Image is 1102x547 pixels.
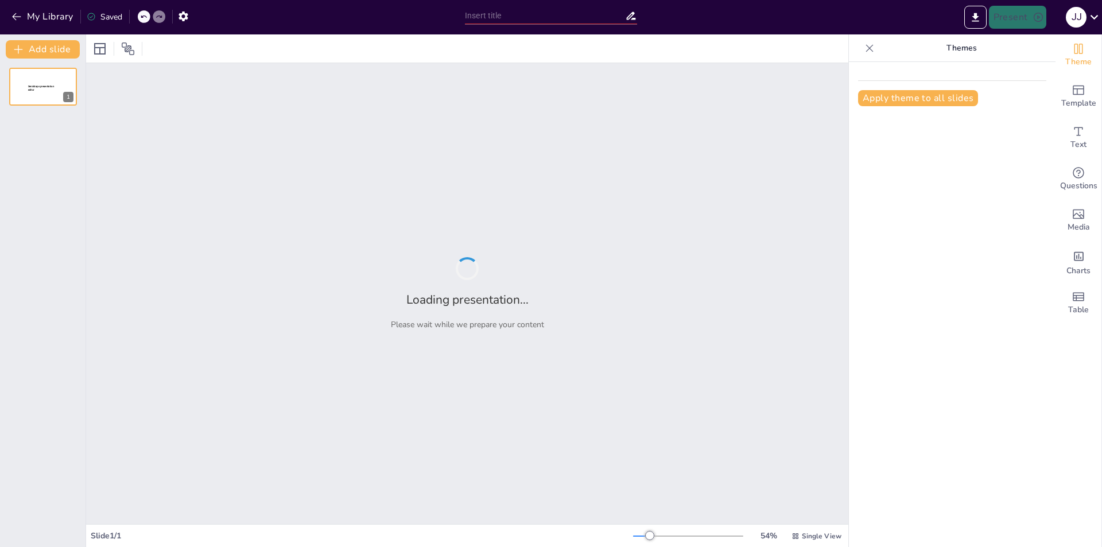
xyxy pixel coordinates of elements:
[391,319,544,330] p: Please wait while we prepare your content
[989,6,1046,29] button: Present
[91,40,109,58] div: Layout
[87,11,122,22] div: Saved
[1070,138,1087,151] span: Text
[1060,180,1097,192] span: Questions
[964,6,987,29] button: Export to PowerPoint
[1061,97,1096,110] span: Template
[1068,221,1090,234] span: Media
[406,292,529,308] h2: Loading presentation...
[1066,265,1091,277] span: Charts
[1066,7,1087,28] div: J J
[858,90,978,106] button: Apply theme to all slides
[755,530,782,541] div: 54 %
[9,68,77,106] div: 1
[1056,282,1101,324] div: Add a table
[879,34,1044,62] p: Themes
[1065,56,1092,68] span: Theme
[63,92,73,102] div: 1
[9,7,78,26] button: My Library
[121,42,135,56] span: Position
[465,7,625,24] input: Insert title
[1066,6,1087,29] button: J J
[1056,117,1101,158] div: Add text boxes
[1056,200,1101,241] div: Add images, graphics, shapes or video
[802,532,841,541] span: Single View
[1056,76,1101,117] div: Add ready made slides
[1056,158,1101,200] div: Get real-time input from your audience
[28,85,54,91] span: Sendsteps presentation editor
[6,40,80,59] button: Add slide
[1056,34,1101,76] div: Change the overall theme
[1068,304,1089,316] span: Table
[91,530,633,541] div: Slide 1 / 1
[1056,241,1101,282] div: Add charts and graphs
